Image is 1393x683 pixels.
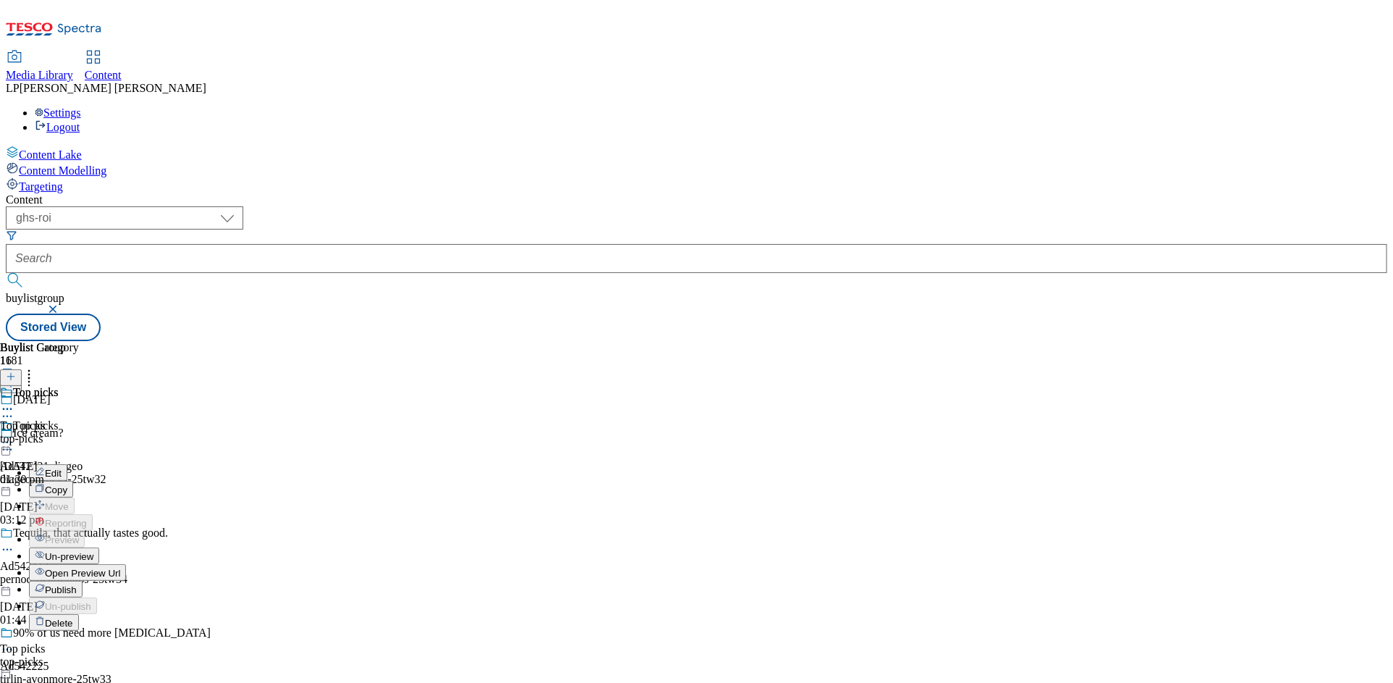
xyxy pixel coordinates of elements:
[29,531,85,548] button: Preview
[45,601,91,612] span: Un-publish
[45,618,73,629] span: Delete
[45,535,79,545] span: Preview
[45,518,87,529] span: Reporting
[19,148,82,161] span: Content Lake
[6,193,1387,206] div: Content
[45,584,77,595] span: Publish
[45,568,120,579] span: Open Preview Url
[6,162,1387,177] a: Content Modelling
[29,564,126,581] button: Open Preview Url
[6,230,17,241] svg: Search Filters
[6,177,1387,193] a: Targeting
[45,551,93,562] span: Un-preview
[19,164,106,177] span: Content Modelling
[29,581,83,598] button: Publish
[13,386,58,399] div: Top picks
[6,314,101,341] button: Stored View
[35,121,80,133] a: Logout
[45,485,67,495] span: Copy
[6,292,64,304] span: buylistgroup
[6,146,1387,162] a: Content Lake
[29,498,75,514] button: Move
[35,106,81,119] a: Settings
[29,548,99,564] button: Un-preview
[20,82,206,94] span: [PERSON_NAME] [PERSON_NAME]
[13,527,168,540] div: Tequila, that actually tastes good.
[29,481,73,498] button: Copy
[6,244,1387,273] input: Search
[6,69,73,81] span: Media Library
[6,82,20,94] span: LP
[6,51,73,82] a: Media Library
[29,614,79,631] button: Delete
[29,598,97,614] button: Un-publish
[29,514,93,531] button: Reporting
[19,180,63,193] span: Targeting
[85,51,122,82] a: Content
[85,69,122,81] span: Content
[45,501,69,512] span: Move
